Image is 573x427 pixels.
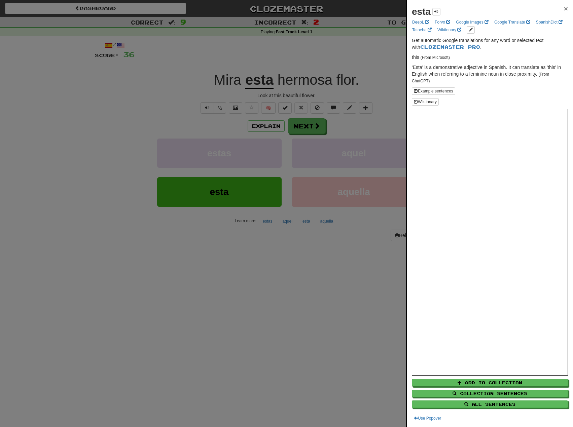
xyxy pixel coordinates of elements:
[412,390,568,397] button: Collection Sentences
[412,400,568,408] button: All Sentences
[492,18,532,26] a: Google Translate
[410,26,434,34] a: Tatoeba
[412,72,549,83] small: (From ChatGPT)
[412,6,431,17] strong: esta
[412,87,455,95] button: Example sentences
[410,18,431,26] a: DeepL
[454,18,491,26] a: Google Images
[564,5,568,12] span: ×
[435,26,463,34] a: Wiktionary
[534,18,565,26] a: SpanishDict
[564,5,568,12] button: Close
[420,44,480,50] a: Clozemaster Pro
[412,98,439,106] button: Wiktionary
[412,37,568,50] p: Get automatic Google translations for any word or selected text with .
[412,64,568,84] p: 'Esta' is a demonstrative adjective in Spanish. It can translate as 'this' in English when referr...
[421,55,450,60] small: (From Microsoft)
[412,415,443,422] button: Use Popover
[412,379,568,386] button: Add to Collection
[412,54,568,61] p: this
[433,18,452,26] a: Forvo
[467,26,475,34] button: edit links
